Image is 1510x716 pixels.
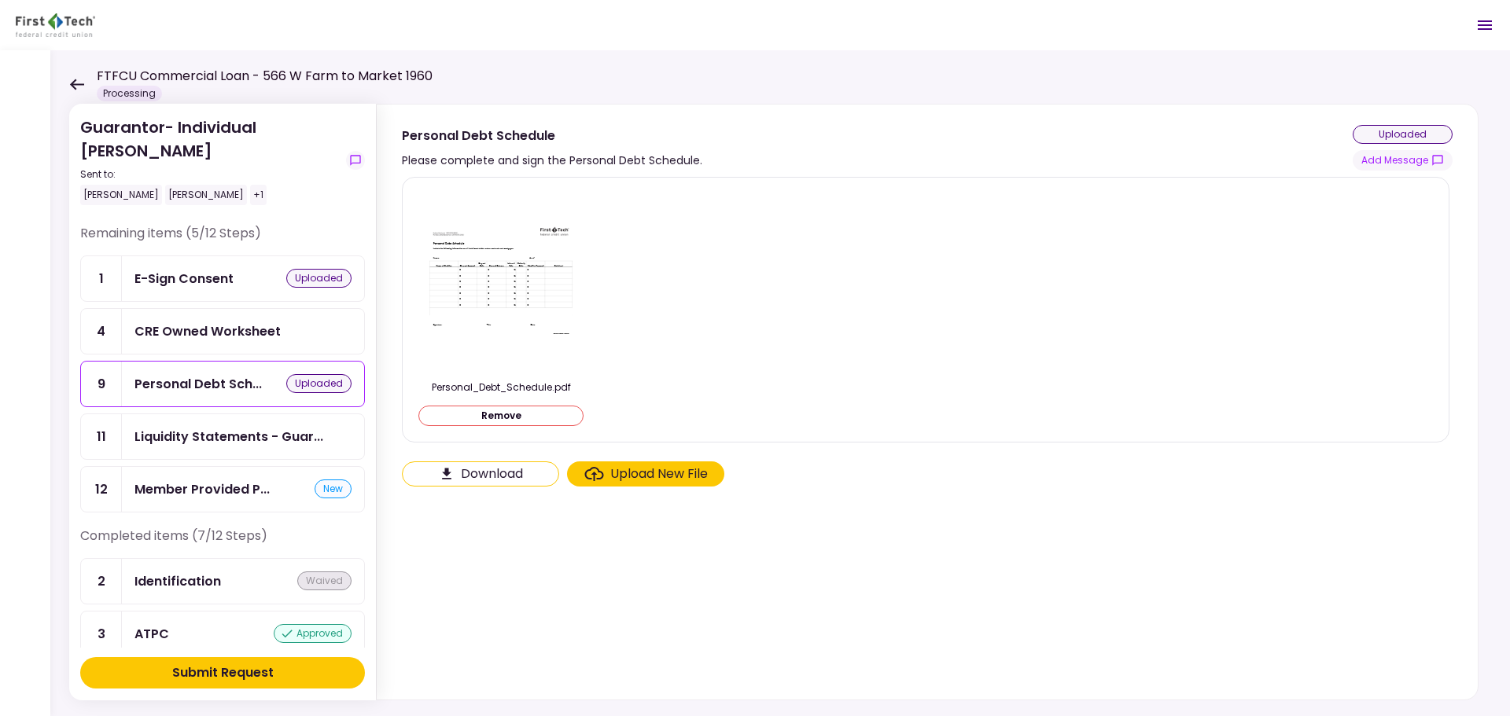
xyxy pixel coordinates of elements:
button: show-messages [346,151,365,170]
div: Completed items (7/12 Steps) [80,527,365,558]
div: Personal_Debt_Schedule.pdf [418,380,584,395]
a: 12Member Provided PFSnew [80,466,365,512]
div: 1 [81,256,122,301]
button: Open menu [1466,6,1504,44]
div: Remaining items (5/12 Steps) [80,224,365,255]
div: 11 [81,414,122,459]
a: 11Liquidity Statements - Guarantor [80,413,365,460]
a: 2Identificationwaived [80,558,365,604]
div: Personal Debt Schedule [134,374,262,394]
div: Submit Request [172,663,274,682]
span: Click here to upload the required document [567,461,724,487]
a: 4CRE Owned Worksheet [80,308,365,354]
div: waived [297,571,352,590]
a: 3ATPCapproved [80,611,365,657]
div: Personal Debt SchedulePlease complete and sign the Personal Debt Schedule.uploadedshow-messagesPe... [376,104,1479,700]
div: 4 [81,309,122,354]
div: 12 [81,467,122,512]
div: +1 [250,185,267,205]
h1: FTFCU Commercial Loan - 566 W Farm to Market 1960 [97,67,433,86]
a: 9Personal Debt Scheduleuploaded [80,361,365,407]
div: ATPC [134,624,169,644]
div: uploaded [286,269,352,288]
div: uploaded [1353,125,1453,144]
div: Liquidity Statements - Guarantor [134,427,323,446]
a: 1E-Sign Consentuploaded [80,255,365,302]
img: Partner icon [16,13,95,37]
div: Guarantor- Individual [PERSON_NAME] [80,116,340,205]
button: Submit Request [80,657,365,688]
button: Remove [418,406,584,426]
div: Member Provided PFS [134,479,270,499]
div: [PERSON_NAME] [165,185,247,205]
div: CRE Owned Worksheet [134,321,281,341]
div: [PERSON_NAME] [80,185,162,205]
div: Please complete and sign the Personal Debt Schedule. [402,151,702,170]
div: Personal Debt Schedule [402,126,702,145]
div: Processing [97,86,162,101]
div: uploaded [286,374,352,393]
div: 9 [81,362,122,406]
div: approved [274,624,352,643]
button: show-messages [1353,150,1453,171]
div: new [315,479,352,498]
div: Sent to: [80,167,340,182]
div: Identification [134,571,221,591]
button: Click here to download the document [402,461,559,487]
div: E-Sign Consent [134,269,234,288]
div: 2 [81,559,122,604]
div: Upload New File [610,464,708,483]
div: 3 [81,611,122,656]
